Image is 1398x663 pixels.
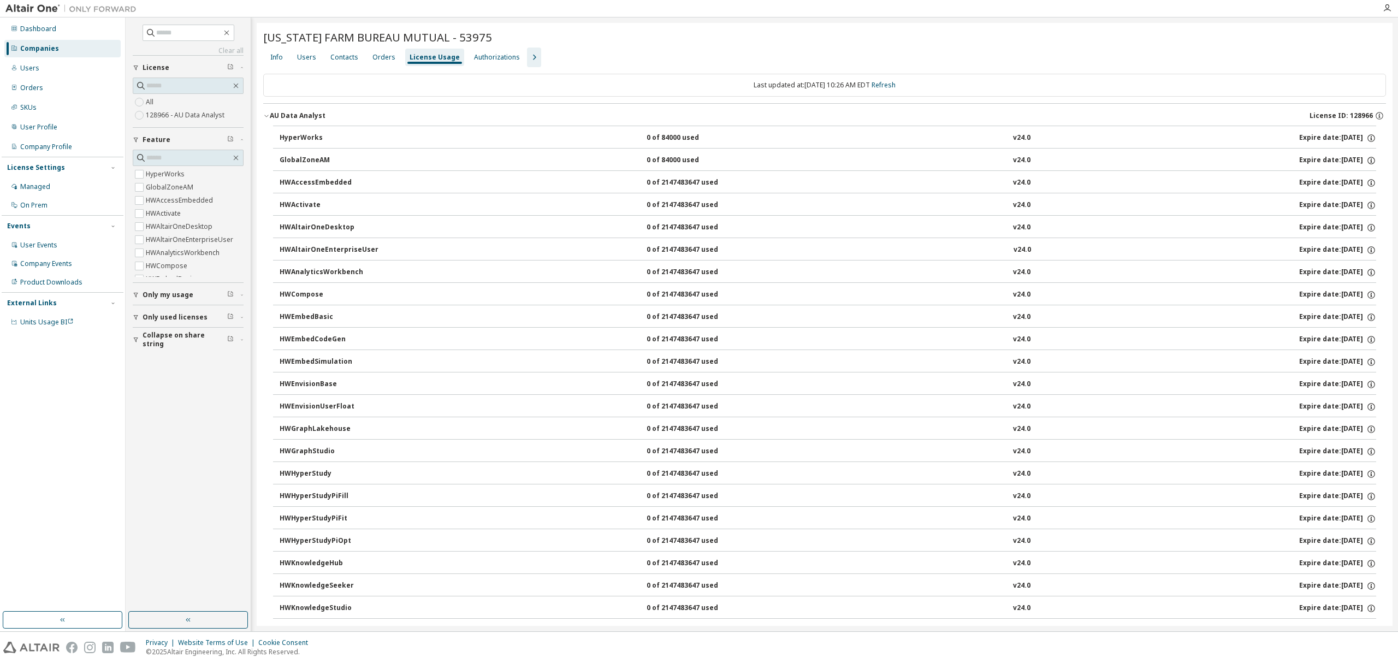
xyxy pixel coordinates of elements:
[280,536,378,546] div: HWHyperStudyPiOpt
[1013,402,1030,412] div: v24.0
[1299,200,1376,210] div: Expire date: [DATE]
[280,469,378,479] div: HWHyperStudy
[146,207,183,220] label: HWActivate
[647,380,745,389] div: 0 of 2147483647 used
[647,357,745,367] div: 0 of 2147483647 used
[474,53,520,62] div: Authorizations
[1013,312,1030,322] div: v24.0
[7,163,65,172] div: License Settings
[1299,335,1376,345] div: Expire date: [DATE]
[1013,357,1030,367] div: v24.0
[1013,424,1030,434] div: v24.0
[647,335,745,345] div: 0 of 2147483647 used
[143,291,193,299] span: Only my usage
[280,372,1376,396] button: HWEnvisionBase0 of 2147483647 usedv24.0Expire date:[DATE]
[20,123,57,132] div: User Profile
[280,290,378,300] div: HWCompose
[20,84,43,92] div: Orders
[1013,156,1030,165] div: v24.0
[280,238,1376,262] button: HWAltairOneEnterpriseUser0 of 2147483647 usedv24.0Expire date:[DATE]
[280,529,1376,553] button: HWHyperStudyPiOpt0 of 2147483647 usedv24.0Expire date:[DATE]
[280,574,1376,598] button: HWKnowledgeSeeker0 of 2147483647 usedv24.0Expire date:[DATE]
[1299,290,1376,300] div: Expire date: [DATE]
[280,603,378,613] div: HWKnowledgeStudio
[263,104,1386,128] button: AU Data AnalystLicense ID: 128966
[84,642,96,653] img: instagram.svg
[1013,559,1030,569] div: v24.0
[1299,447,1376,457] div: Expire date: [DATE]
[1013,223,1030,233] div: v24.0
[280,193,1376,217] button: HWActivate0 of 2147483647 usedv24.0Expire date:[DATE]
[1013,133,1030,143] div: v24.0
[647,536,745,546] div: 0 of 2147483647 used
[1013,603,1030,613] div: v24.0
[410,53,460,62] div: License Usage
[5,3,142,14] img: Altair One
[647,223,745,233] div: 0 of 2147483647 used
[227,63,234,72] span: Clear filter
[1014,245,1031,255] div: v24.0
[146,259,189,273] label: HWCompose
[146,181,196,194] label: GlobalZoneAM
[146,96,156,109] label: All
[280,380,378,389] div: HWEnvisionBase
[280,328,1376,352] button: HWEmbedCodeGen0 of 2147483647 usedv24.0Expire date:[DATE]
[372,53,395,62] div: Orders
[102,642,114,653] img: linkedin.svg
[1299,469,1376,479] div: Expire date: [DATE]
[647,290,745,300] div: 0 of 2147483647 used
[280,126,1376,150] button: HyperWorks0 of 84000 usedv24.0Expire date:[DATE]
[133,283,244,307] button: Only my usage
[280,350,1376,374] button: HWEmbedSimulation0 of 2147483647 usedv24.0Expire date:[DATE]
[647,492,745,501] div: 0 of 2147483647 used
[133,128,244,152] button: Feature
[280,552,1376,576] button: HWKnowledgeHub0 of 2147483647 usedv24.0Expire date:[DATE]
[647,603,745,613] div: 0 of 2147483647 used
[647,245,745,255] div: 0 of 2147483647 used
[1299,514,1376,524] div: Expire date: [DATE]
[1013,290,1030,300] div: v24.0
[280,514,378,524] div: HWHyperStudyPiFit
[280,335,378,345] div: HWEmbedCodeGen
[647,200,745,210] div: 0 of 2147483647 used
[280,484,1376,508] button: HWHyperStudyPiFill0 of 2147483647 usedv24.0Expire date:[DATE]
[1013,492,1030,501] div: v24.0
[1299,492,1376,501] div: Expire date: [DATE]
[280,171,1376,195] button: HWAccessEmbedded0 of 2147483647 usedv24.0Expire date:[DATE]
[280,559,378,569] div: HWKnowledgeHub
[133,56,244,80] button: License
[20,317,74,327] span: Units Usage BI
[280,424,378,434] div: HWGraphLakehouse
[280,200,378,210] div: HWActivate
[280,216,1376,240] button: HWAltairOneDesktop0 of 2147483647 usedv24.0Expire date:[DATE]
[227,335,234,344] span: Clear filter
[280,447,378,457] div: HWGraphStudio
[280,440,1376,464] button: HWGraphStudio0 of 2147483647 usedv24.0Expire date:[DATE]
[20,201,48,210] div: On Prem
[1013,268,1030,277] div: v24.0
[1299,156,1376,165] div: Expire date: [DATE]
[647,447,745,457] div: 0 of 2147483647 used
[280,312,378,322] div: HWEmbedBasic
[227,135,234,144] span: Clear filter
[1013,178,1030,188] div: v24.0
[1299,536,1376,546] div: Expire date: [DATE]
[647,581,745,591] div: 0 of 2147483647 used
[7,222,31,230] div: Events
[143,135,170,144] span: Feature
[280,507,1376,531] button: HWHyperStudyPiFit0 of 2147483647 usedv24.0Expire date:[DATE]
[647,424,745,434] div: 0 of 2147483647 used
[146,109,227,122] label: 128966 - AU Data Analyst
[146,647,315,656] p: © 2025 Altair Engineering, Inc. All Rights Reserved.
[872,80,896,90] a: Refresh
[280,261,1376,285] button: HWAnalyticsWorkbench0 of 2147483647 usedv24.0Expire date:[DATE]
[1299,559,1376,569] div: Expire date: [DATE]
[133,305,244,329] button: Only used licenses
[1299,312,1376,322] div: Expire date: [DATE]
[66,642,78,653] img: facebook.svg
[1013,380,1030,389] div: v24.0
[143,313,208,322] span: Only used licenses
[280,156,378,165] div: GlobalZoneAM
[146,233,235,246] label: HWAltairOneEnterpriseUser
[3,642,60,653] img: altair_logo.svg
